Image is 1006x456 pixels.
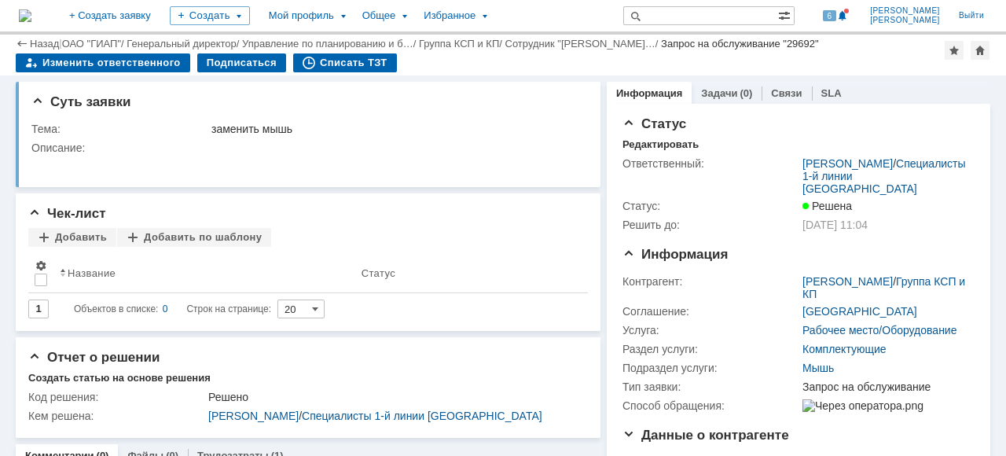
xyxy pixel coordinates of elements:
span: Информация [622,247,728,262]
a: Комплектующие [802,343,887,355]
div: Услуга: [622,324,799,336]
img: Через оператора.png [802,399,923,412]
th: Статус [355,253,575,293]
div: / [505,38,662,50]
div: Код решения: [28,391,205,403]
a: Задачи [701,87,737,99]
div: 0 [163,300,168,318]
div: Запрос на обслуживание [802,381,968,393]
div: Соглашение: [622,305,799,318]
span: Решена [802,200,852,212]
div: Статус [362,267,395,279]
th: Название [53,253,355,293]
a: Перейти на домашнюю страницу [19,9,31,22]
div: Тип заявки: [622,381,799,393]
a: Назад [30,38,59,50]
div: / [802,157,968,195]
a: [PERSON_NAME] [802,157,893,170]
div: заменить мышь [211,123,579,135]
a: Специалисты 1-й линии [GEOGRAPHIC_DATA] [802,157,966,195]
span: Объектов в списке: [74,303,158,314]
a: Группа КСП и КП [419,38,499,50]
div: Запрос на обслуживание "29692" [661,38,819,50]
a: Информация [616,87,682,99]
a: Генеральный директор [127,38,236,50]
a: Группа КСП и КП [802,275,965,300]
a: [PERSON_NAME] [208,410,299,422]
div: / [62,38,127,50]
div: Название [68,267,116,279]
div: Сделать домашней страницей [971,41,989,60]
div: Описание: [31,142,582,154]
img: logo [19,9,31,22]
div: / [419,38,505,50]
span: Чек-лист [28,206,106,221]
a: Связи [771,87,802,99]
div: Контрагент: [622,275,799,288]
span: [PERSON_NAME] [870,6,940,16]
span: [DATE] 11:04 [802,219,868,231]
a: Управление по планированию и б… [242,38,413,50]
div: Статус: [622,200,799,212]
div: Кем решена: [28,410,205,422]
div: Тема: [31,123,208,135]
span: Статус [622,116,686,131]
span: Настройки [35,259,47,272]
i: Строк на странице: [74,300,271,318]
div: / [208,410,579,422]
a: Сотрудник "[PERSON_NAME]… [505,38,655,50]
span: Расширенный поиск [778,7,794,22]
span: Отчет о решении [28,350,160,365]
div: Создать статью на основе решения [28,372,211,384]
div: Создать [170,6,250,25]
span: 6 [823,10,837,21]
div: Способ обращения: [622,399,799,412]
div: Решить до: [622,219,799,231]
div: | [59,37,61,49]
a: Рабочее место/Оборудование [802,324,956,336]
a: SLA [821,87,842,99]
div: Ответственный: [622,157,799,170]
a: Специалисты 1-й линии [GEOGRAPHIC_DATA] [302,410,542,422]
span: [PERSON_NAME] [870,16,940,25]
div: Раздел услуги: [622,343,799,355]
span: Данные о контрагенте [622,428,789,443]
a: ОАО "ГИАП" [62,38,121,50]
div: (0) [740,87,752,99]
a: [GEOGRAPHIC_DATA] [802,305,917,318]
div: Добавить в избранное [945,41,964,60]
div: / [242,38,419,50]
a: Мышь [802,362,834,374]
div: Подраздел услуги: [622,362,799,374]
div: / [127,38,242,50]
div: Решено [208,391,579,403]
div: Редактировать [622,138,699,151]
div: / [802,275,968,300]
span: Суть заявки [31,94,130,109]
a: [PERSON_NAME] [802,275,893,288]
